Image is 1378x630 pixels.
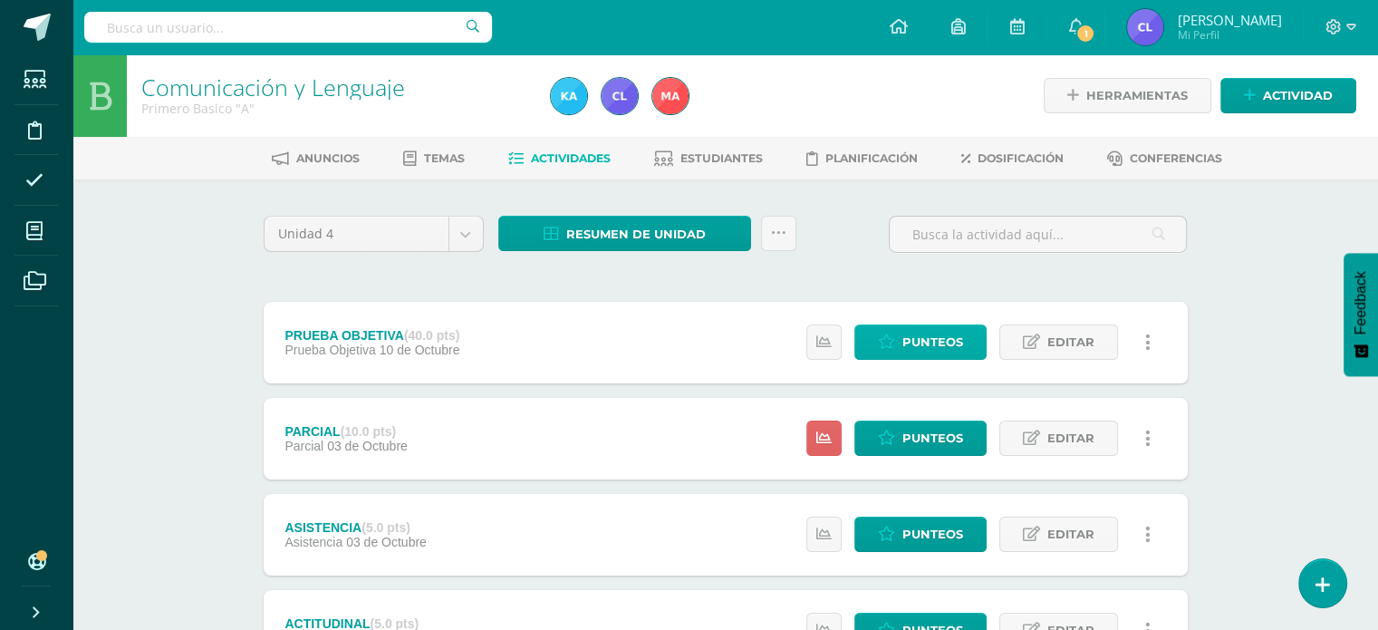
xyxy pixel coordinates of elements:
span: 03 de Octubre [327,439,408,453]
div: PARCIAL [284,424,407,439]
input: Busca la actividad aquí... [890,217,1186,252]
span: Editar [1047,325,1094,359]
a: Comunicación y Lenguaje [141,72,405,102]
span: Temas [424,151,465,165]
span: 10 de Octubre [380,343,460,357]
h1: Comunicación y Lenguaje [141,74,529,100]
span: Conferencias [1130,151,1222,165]
a: Conferencias [1107,144,1222,173]
span: Asistencia [284,535,342,549]
span: Dosificación [978,151,1064,165]
span: Unidad 4 [278,217,435,251]
span: Herramientas [1086,79,1188,112]
a: Planificación [806,144,918,173]
span: Parcial [284,439,323,453]
span: Estudiantes [680,151,763,165]
a: Punteos [854,421,987,456]
div: PRUEBA OBJETIVA [284,328,459,343]
img: 6fff4c1752ff7385441db5afbda5a63d.png [602,78,638,114]
span: Planificación [825,151,918,165]
img: 6fff4c1752ff7385441db5afbda5a63d.png [1127,9,1163,45]
strong: (10.0 pts) [341,424,396,439]
span: 03 de Octubre [346,535,427,549]
span: Editar [1047,422,1094,455]
span: 1 [1075,24,1095,44]
div: ASISTENCIA [284,520,426,535]
strong: (40.0 pts) [404,328,459,343]
a: Estudiantes [654,144,763,173]
a: Herramientas [1044,78,1211,113]
span: Punteos [902,518,963,551]
img: 0183f867e09162c76e2065f19ee79ccf.png [652,78,689,114]
span: Prueba Objetiva [284,343,375,357]
input: Busca un usuario... [84,12,492,43]
a: Actividad [1220,78,1356,113]
a: Punteos [854,517,987,552]
span: Punteos [902,325,963,359]
span: Anuncios [296,151,360,165]
span: [PERSON_NAME] [1177,11,1281,29]
span: Actividad [1263,79,1333,112]
a: Unidad 4 [265,217,483,251]
div: Primero Basico 'A' [141,100,529,117]
a: Anuncios [272,144,360,173]
span: Punteos [902,422,963,455]
a: Dosificación [961,144,1064,173]
strong: (5.0 pts) [361,520,410,535]
span: Mi Perfil [1177,27,1281,43]
a: Punteos [854,325,987,360]
span: Feedback [1353,271,1369,334]
button: Feedback - Mostrar encuesta [1344,253,1378,376]
span: Resumen de unidad [566,218,706,251]
span: Actividades [531,151,611,165]
img: 258196113818b181416f1cb94741daed.png [551,78,587,114]
a: Resumen de unidad [498,216,751,251]
a: Actividades [508,144,611,173]
span: Editar [1047,518,1094,551]
a: Temas [403,144,465,173]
